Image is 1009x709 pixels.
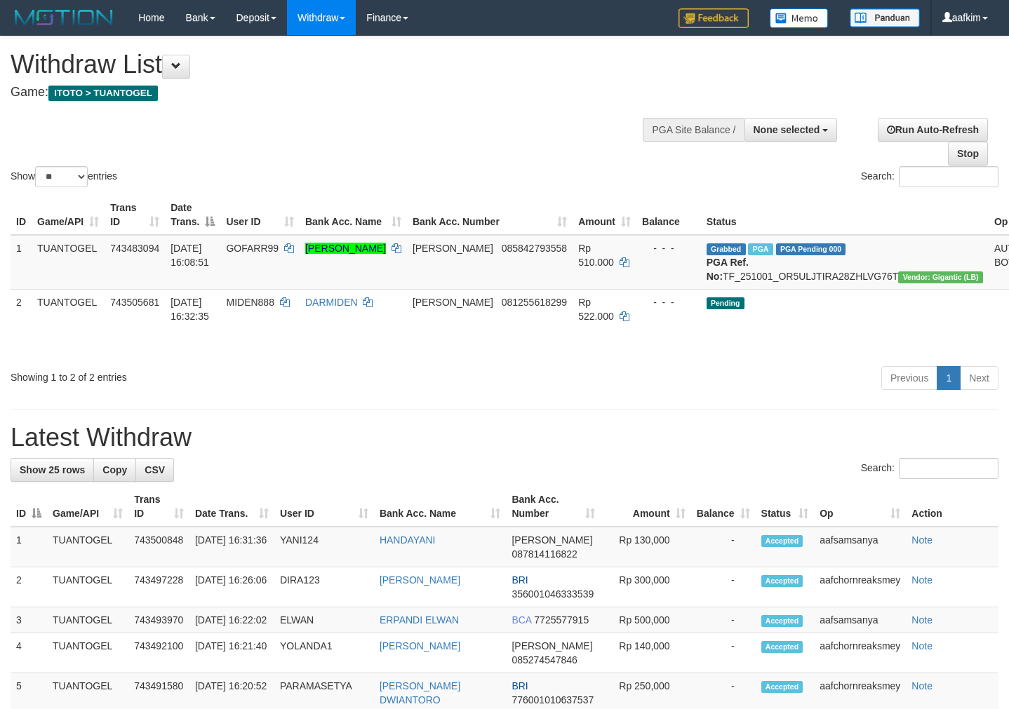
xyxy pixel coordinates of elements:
[11,487,47,527] th: ID: activate to sort column descending
[601,633,690,673] td: Rp 140,000
[47,527,128,567] td: TUANTOGEL
[748,243,773,255] span: Marked by aafyoumonoriya
[814,633,906,673] td: aafchornreaksmey
[911,680,933,691] a: Note
[691,487,756,527] th: Balance: activate to sort column ascending
[32,235,105,290] td: TUANTOGEL
[512,614,531,626] span: BCA
[898,271,983,283] span: Vendor URL: https://dashboard.q2checkout.com/secure
[707,257,749,282] b: PGA Ref. No:
[861,458,998,479] label: Search:
[578,297,614,322] span: Rp 522.000
[189,487,274,527] th: Date Trans.: activate to sort column ascending
[911,534,933,546] a: Note
[701,235,989,290] td: TF_251001_OR5ULJTIRA28ZHLVG76T
[861,166,998,187] label: Search:
[128,607,189,633] td: 743493970
[11,567,47,607] td: 2
[601,607,690,633] td: Rp 500,000
[911,574,933,586] a: Note
[11,235,32,290] td: 1
[11,50,659,79] h1: Withdraw List
[11,195,32,235] th: ID
[573,195,636,235] th: Amount: activate to sort column ascending
[512,654,577,666] span: Copy 085274547846 to clipboard
[128,527,189,567] td: 743500848
[305,243,386,254] a: [PERSON_NAME]
[601,487,690,527] th: Amount: activate to sort column ascending
[274,567,374,607] td: DIRA123
[899,458,998,479] input: Search:
[32,195,105,235] th: Game/API: activate to sort column ascending
[960,366,998,390] a: Next
[189,567,274,607] td: [DATE] 16:26:06
[226,243,279,254] span: GOFARR99
[413,297,493,308] span: [PERSON_NAME]
[47,607,128,633] td: TUANTOGEL
[11,458,94,482] a: Show 25 rows
[128,567,189,607] td: 743497228
[679,8,749,28] img: Feedback.jpg
[274,607,374,633] td: ELWAN
[11,633,47,673] td: 4
[512,574,528,586] span: BRI
[701,195,989,235] th: Status
[506,487,601,527] th: Bank Acc. Number: activate to sort column ascending
[691,567,756,607] td: -
[502,243,567,254] span: Copy 085842793558 to clipboard
[761,535,803,547] span: Accepted
[48,86,158,101] span: ITOTO > TUANTOGEL
[512,680,528,691] span: BRI
[11,424,998,452] h1: Latest Withdraw
[948,142,988,166] a: Stop
[707,243,746,255] span: Grabbed
[11,86,659,100] h4: Game:
[512,534,592,546] span: [PERSON_NAME]
[226,297,274,308] span: MIDEN888
[35,166,88,187] select: Showentries
[47,633,128,673] td: TUANTOGEL
[642,241,695,255] div: - - -
[601,567,690,607] td: Rp 300,000
[636,195,701,235] th: Balance
[305,297,358,308] a: DARMIDEN
[814,567,906,607] td: aafchornreaksmey
[502,297,567,308] span: Copy 081255618299 to clipboard
[380,680,460,705] a: [PERSON_NAME] DWIANTORO
[20,464,85,475] span: Show 25 rows
[380,640,460,651] a: [PERSON_NAME]
[102,464,127,475] span: Copy
[93,458,136,482] a: Copy
[911,614,933,626] a: Note
[380,534,436,546] a: HANDAYANI
[220,195,299,235] th: User ID: activate to sort column ascending
[145,464,165,475] span: CSV
[906,487,998,527] th: Action
[110,243,159,254] span: 743483094
[937,366,961,390] a: 1
[274,527,374,567] td: YANI124
[105,195,165,235] th: Trans ID: activate to sort column ascending
[135,458,174,482] a: CSV
[32,289,105,360] td: TUANTOGEL
[707,297,744,309] span: Pending
[691,633,756,673] td: -
[274,633,374,673] td: YOLANDA1
[47,567,128,607] td: TUANTOGEL
[534,614,589,626] span: Copy 7725577915 to clipboard
[691,607,756,633] td: -
[761,641,803,653] span: Accepted
[11,607,47,633] td: 3
[11,7,117,28] img: MOTION_logo.png
[744,118,838,142] button: None selected
[413,243,493,254] span: [PERSON_NAME]
[512,640,592,651] span: [PERSON_NAME]
[189,633,274,673] td: [DATE] 16:21:40
[11,289,32,360] td: 2
[300,195,407,235] th: Bank Acc. Name: activate to sort column ascending
[11,527,47,567] td: 1
[407,195,573,235] th: Bank Acc. Number: activate to sort column ascending
[881,366,937,390] a: Previous
[642,295,695,309] div: - - -
[761,575,803,587] span: Accepted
